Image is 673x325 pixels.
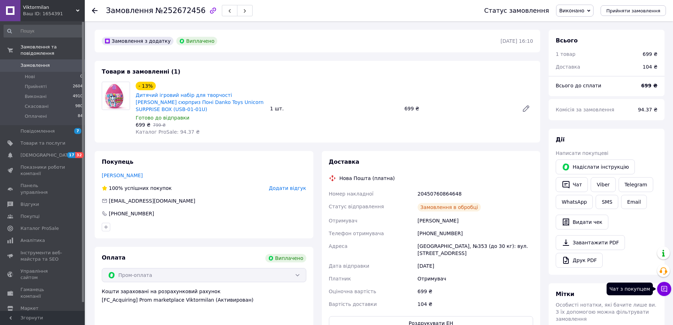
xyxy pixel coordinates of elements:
span: 699 ₴ [136,122,150,128]
img: Дитячий ігровий набір для творчості Яйце сюрприз Поні Danko Toys Unicorn SURPRISE BOX (USB-01-01U) [102,82,130,109]
span: 17 [67,152,75,158]
span: Каталог ProSale [20,225,59,232]
span: Гаманець компанії [20,286,65,299]
span: [DEMOGRAPHIC_DATA] [20,152,73,158]
span: 980 [75,103,83,110]
span: 84 [78,113,83,120]
span: [EMAIL_ADDRESS][DOMAIN_NAME] [109,198,195,204]
div: Чат з покупцем [607,283,653,295]
span: Номер накладної [329,191,374,197]
span: 100% [109,185,123,191]
button: Email [621,195,647,209]
span: Каталог ProSale: 94.37 ₴ [136,129,200,135]
div: Виплачено [176,37,217,45]
button: Прийняти замовлення [601,5,666,16]
a: Viber [591,177,615,192]
div: 104 ₴ [416,298,535,311]
span: Виконано [559,8,584,13]
span: Інструменти веб-майстра та SEO [20,250,65,262]
span: Скасовані [25,103,49,110]
div: Замовлення в обробці [418,203,481,211]
span: Всього до сплати [556,83,601,88]
span: Доставка [556,64,580,70]
span: Товари та послуги [20,140,65,146]
a: WhatsApp [556,195,593,209]
span: 799 ₴ [153,123,166,128]
a: [PERSON_NAME] [102,173,143,178]
span: Прийняти замовлення [606,8,660,13]
div: успішних покупок [102,185,172,192]
span: Оціночна вартість [329,289,376,294]
div: 699 ₴ [402,104,516,114]
button: SMS [596,195,618,209]
div: 1 шт. [267,104,401,114]
div: Виплачено [265,254,306,262]
span: Отримувач [329,218,358,224]
span: Прийняті [25,83,47,90]
span: 2604 [73,83,83,90]
div: Ваш ID: 1654391 [23,11,85,17]
div: [PHONE_NUMBER] [416,227,535,240]
a: Дитячий ігровий набір для творчості [PERSON_NAME] сюрприз Поні Danko Toys Unicorn SURPRISE BOX (U... [136,92,264,112]
b: 699 ₴ [641,83,657,88]
span: 0 [80,74,83,80]
div: 699 ₴ [643,51,657,58]
span: Оплата [102,254,125,261]
a: Завантажити PDF [556,235,625,250]
span: Покупці [20,213,40,220]
div: Статус замовлення [484,7,549,14]
span: Дії [556,136,565,143]
span: 32 [75,152,83,158]
span: Маркет [20,305,39,312]
span: Написати покупцеві [556,150,608,156]
div: 104 ₴ [638,59,662,75]
span: Замовлення та повідомлення [20,44,85,57]
span: 1 товар [556,51,575,57]
span: Нові [25,74,35,80]
div: 699 ₴ [416,285,535,298]
span: Статус відправлення [329,204,384,209]
span: №252672456 [155,6,206,15]
div: - 13% [136,82,156,90]
span: Готово до відправки [136,115,189,121]
span: Аналітика [20,237,45,244]
span: 7 [74,128,81,134]
span: Повідомлення [20,128,55,134]
span: Покупець [102,158,134,165]
div: [DATE] [416,260,535,272]
div: [PHONE_NUMBER] [108,210,155,217]
time: [DATE] 16:10 [501,38,533,44]
button: Видати чек [556,215,608,230]
span: 4910 [73,93,83,100]
button: Надіслати інструкцію [556,159,635,174]
span: Відгуки [20,201,39,208]
div: Замовлення з додатку [102,37,173,45]
a: Друк PDF [556,253,603,268]
a: Редагувати [519,101,533,116]
span: 94.37 ₴ [638,107,657,112]
div: Кошти зараховані на розрахунковий рахунок [102,288,306,303]
span: Viktormilan [23,4,76,11]
span: Вартість доставки [329,301,377,307]
div: [FC_Acquiring] Prom marketplace Viktormilan (Активирован) [102,296,306,303]
span: Адреса [329,243,348,249]
span: Доставка [329,158,360,165]
span: Товари в замовленні (1) [102,68,181,75]
span: Платник [329,276,351,282]
div: Нова Пошта (платна) [338,175,397,182]
span: Показники роботи компанії [20,164,65,177]
span: Телефон отримувача [329,231,384,236]
button: Чат з покупцем [657,282,671,296]
span: Комісія за замовлення [556,107,614,112]
span: Управління сайтом [20,268,65,281]
span: Дата відправки [329,263,370,269]
span: Додати відгук [269,185,306,191]
div: [GEOGRAPHIC_DATA], №353 (до 30 кг): вул. [STREET_ADDRESS] [416,240,535,260]
div: Отримувач [416,272,535,285]
span: Панель управління [20,182,65,195]
input: Пошук [4,25,83,37]
span: Мітки [556,291,574,297]
div: 20450760864648 [416,187,535,200]
span: Всього [556,37,578,44]
a: Telegram [619,177,653,192]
